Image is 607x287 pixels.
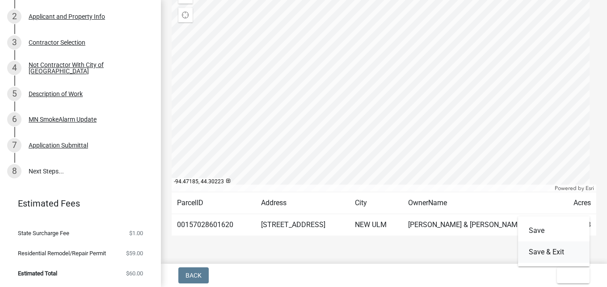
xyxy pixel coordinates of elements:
span: Residential Remodel/Repair Permit [18,250,106,256]
div: 3 [7,35,21,50]
div: Applicant and Property Info [29,13,105,20]
div: 5 [7,87,21,101]
a: Esri [586,185,594,191]
div: Description of Work [29,91,83,97]
div: MN SmokeAlarm Update [29,116,97,122]
td: Address [256,192,350,214]
div: Contractor Selection [29,39,85,46]
td: 00157028601620 [172,214,256,236]
span: Exit [564,272,577,279]
div: Not Contractor With City of [GEOGRAPHIC_DATA] [29,62,147,74]
span: Estimated Total [18,270,57,276]
div: 8 [7,164,21,178]
div: Find my location [178,8,193,22]
td: [STREET_ADDRESS] [256,214,350,236]
span: $60.00 [126,270,143,276]
div: Powered by [552,185,596,192]
span: $1.00 [129,230,143,236]
button: Exit [557,267,590,283]
td: Acres [561,192,596,214]
div: 6 [7,112,21,127]
span: State Surcharge Fee [18,230,69,236]
td: ParcelID [172,192,256,214]
div: 4 [7,61,21,75]
a: Estimated Fees [7,194,147,212]
button: Save & Exit [518,241,590,263]
td: NEW ULM [350,214,403,236]
div: Application Submittal [29,142,88,148]
td: OwnerName [403,192,561,214]
td: [PERSON_NAME] & [PERSON_NAME] [403,214,561,236]
span: Back [185,272,202,279]
div: 7 [7,138,21,152]
td: City [350,192,403,214]
span: $59.00 [126,250,143,256]
td: 0.313 [561,214,596,236]
button: Back [178,267,209,283]
button: Save [518,220,590,241]
div: Exit [518,216,590,266]
div: 2 [7,9,21,24]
